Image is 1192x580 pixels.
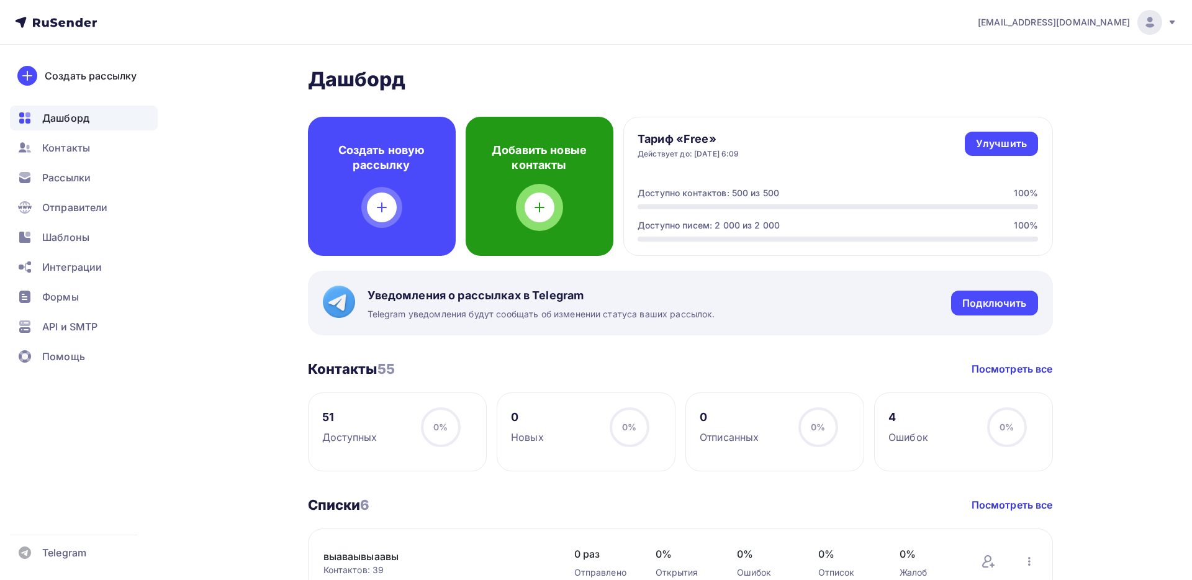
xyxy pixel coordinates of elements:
span: 55 [377,361,395,377]
span: Формы [42,289,79,304]
span: [EMAIL_ADDRESS][DOMAIN_NAME] [978,16,1130,29]
span: 0 раз [574,546,631,561]
span: Рассылки [42,170,91,185]
span: 0% [818,546,875,561]
h3: Списки [308,496,370,514]
span: 0% [1000,422,1014,432]
span: 0% [622,422,636,432]
h4: Тариф «Free» [638,132,739,147]
a: Формы [10,284,158,309]
h2: Дашборд [308,67,1053,92]
span: Telegram [42,545,86,560]
div: 100% [1014,219,1038,232]
h3: Контакты [308,360,395,378]
div: Жалоб [900,566,956,579]
span: 0% [900,546,956,561]
div: Ошибок [737,566,793,579]
div: 0 [511,410,544,425]
span: API и SMTP [42,319,97,334]
h4: Создать новую рассылку [328,143,436,173]
span: 0% [656,546,712,561]
a: [EMAIL_ADDRESS][DOMAIN_NAME] [978,10,1177,35]
a: Рассылки [10,165,158,190]
div: 51 [322,410,377,425]
div: Отписанных [700,430,759,445]
a: Отправители [10,195,158,220]
span: 0% [433,422,448,432]
span: Дашборд [42,111,89,125]
div: Доступно контактов: 500 из 500 [638,187,779,199]
div: Действует до: [DATE] 6:09 [638,149,739,159]
span: Контакты [42,140,90,155]
span: 0% [811,422,825,432]
a: Посмотреть все [972,361,1053,376]
div: Создать рассылку [45,68,137,83]
span: Интеграции [42,260,102,274]
a: Контакты [10,135,158,160]
div: Контактов: 39 [323,564,549,576]
div: 4 [888,410,928,425]
div: Доступных [322,430,377,445]
span: 6 [360,497,369,513]
a: Шаблоны [10,225,158,250]
h4: Добавить новые контакты [485,143,594,173]
div: Отправлено [574,566,631,579]
span: 0% [737,546,793,561]
div: Открытия [656,566,712,579]
div: 0 [700,410,759,425]
a: Посмотреть все [972,497,1053,512]
a: выаваывыаавы [323,549,535,564]
span: Шаблоны [42,230,89,245]
span: Уведомления о рассылках в Telegram [368,288,715,303]
div: Подключить [962,296,1026,310]
span: Отправители [42,200,108,215]
div: Доступно писем: 2 000 из 2 000 [638,219,780,232]
div: Новых [511,430,544,445]
span: Помощь [42,349,85,364]
div: Ошибок [888,430,928,445]
a: Дашборд [10,106,158,130]
div: Отписок [818,566,875,579]
div: 100% [1014,187,1038,199]
span: Telegram уведомления будут сообщать об изменении статуса ваших рассылок. [368,308,715,320]
div: Улучшить [976,137,1027,151]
